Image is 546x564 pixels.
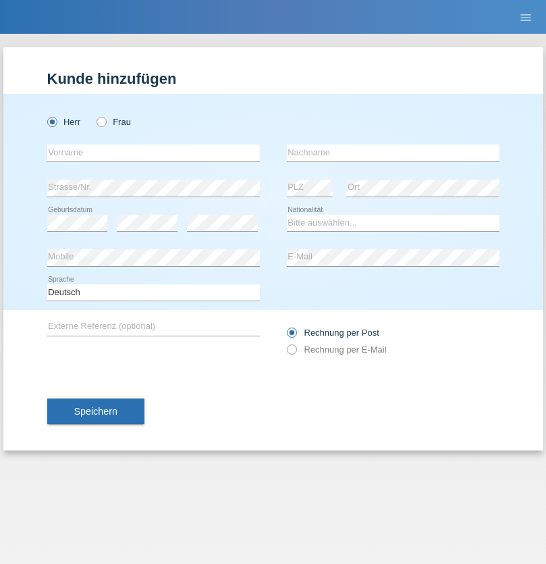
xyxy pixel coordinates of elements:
[47,117,56,126] input: Herr
[287,344,296,361] input: Rechnung per E-Mail
[287,344,387,355] label: Rechnung per E-Mail
[47,70,499,87] h1: Kunde hinzufügen
[287,328,296,344] input: Rechnung per Post
[74,406,117,417] span: Speichern
[47,399,144,424] button: Speichern
[287,328,379,338] label: Rechnung per Post
[97,117,105,126] input: Frau
[97,117,131,127] label: Frau
[519,11,533,24] i: menu
[512,13,539,21] a: menu
[47,117,81,127] label: Herr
